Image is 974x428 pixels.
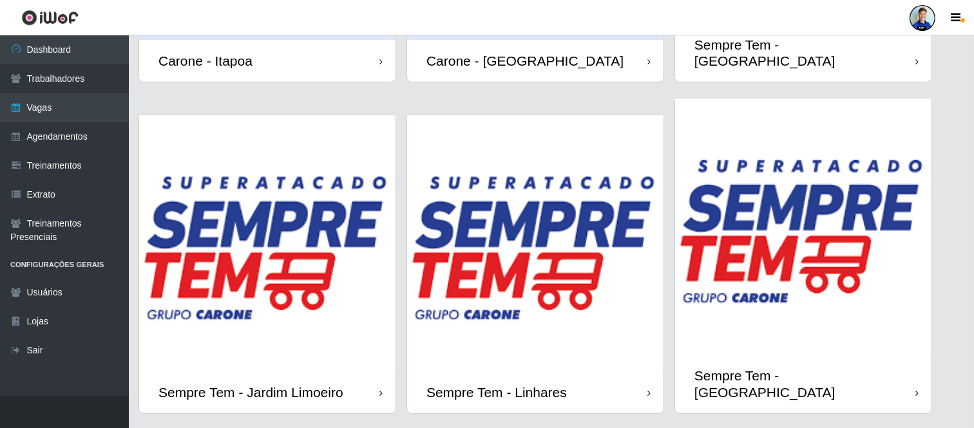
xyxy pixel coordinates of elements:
[675,98,931,355] img: cardImg
[21,10,79,26] img: CoreUI Logo
[426,53,624,69] div: Carone - [GEOGRAPHIC_DATA]
[694,368,915,400] div: Sempre Tem - [GEOGRAPHIC_DATA]
[139,115,396,371] img: cardImg
[694,37,915,69] div: Sempre Tem - [GEOGRAPHIC_DATA]
[426,384,567,400] div: Sempre Tem - Linhares
[158,384,343,400] div: Sempre Tem - Jardim Limoeiro
[158,53,253,69] div: Carone - Itapoa
[139,115,396,413] a: Sempre Tem - Jardim Limoeiro
[675,98,931,413] a: Sempre Tem - [GEOGRAPHIC_DATA]
[407,115,664,371] img: cardImg
[407,115,664,413] a: Sempre Tem - Linhares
